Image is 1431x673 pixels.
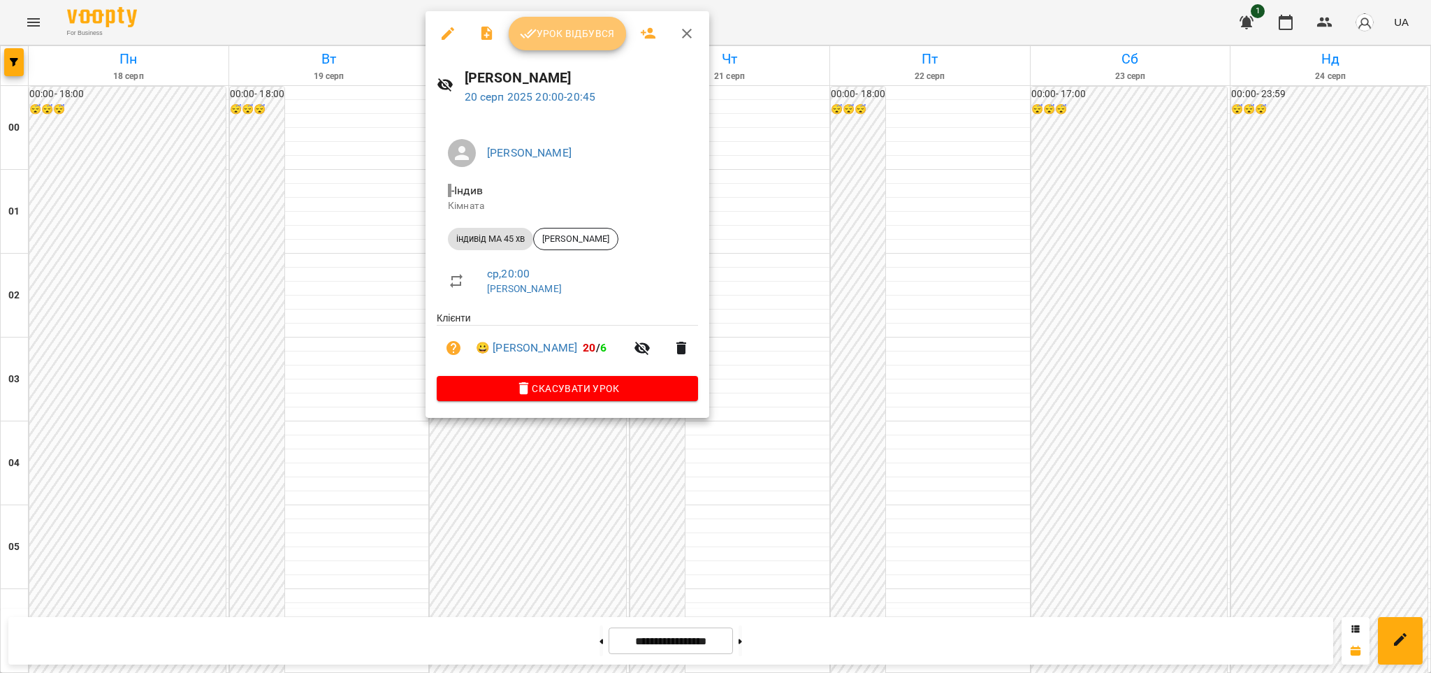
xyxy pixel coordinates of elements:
[487,283,562,294] a: [PERSON_NAME]
[583,341,606,354] b: /
[437,311,698,376] ul: Клієнти
[509,17,626,50] button: Урок відбувся
[487,146,572,159] a: [PERSON_NAME]
[448,380,687,397] span: Скасувати Урок
[476,340,577,356] a: 😀 [PERSON_NAME]
[448,199,687,213] p: Кімната
[533,228,618,250] div: [PERSON_NAME]
[437,331,470,365] button: Візит ще не сплачено. Додати оплату?
[437,376,698,401] button: Скасувати Урок
[600,341,606,354] span: 6
[465,67,698,89] h6: [PERSON_NAME]
[520,25,615,42] span: Урок відбувся
[465,90,596,103] a: 20 серп 2025 20:00-20:45
[487,267,530,280] a: ср , 20:00
[583,341,595,354] span: 20
[534,233,618,245] span: [PERSON_NAME]
[448,233,533,245] span: індивід МА 45 хв
[448,184,486,197] span: - Індив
